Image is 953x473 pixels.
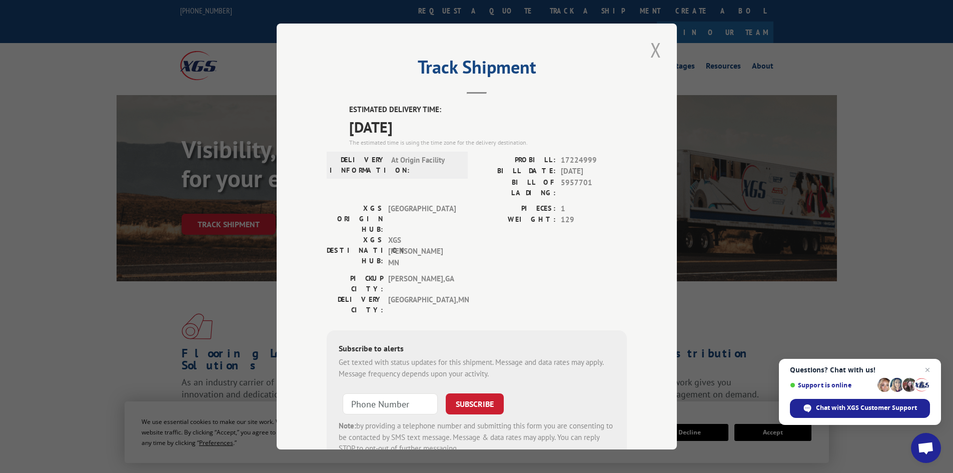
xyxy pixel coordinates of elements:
[477,155,556,166] label: PROBILL:
[327,235,383,269] label: XGS DESTINATION HUB:
[327,273,383,294] label: PICKUP CITY:
[339,342,615,357] div: Subscribe to alerts
[561,177,627,198] span: 5957701
[339,421,356,430] strong: Note:
[327,294,383,315] label: DELIVERY CITY:
[349,138,627,147] div: The estimated time is using the time zone for the delivery destination.
[388,294,456,315] span: [GEOGRAPHIC_DATA] , MN
[647,36,664,64] button: Close modal
[339,357,615,379] div: Get texted with status updates for this shipment. Message and data rates may apply. Message frequ...
[446,393,504,414] button: SUBSCRIBE
[911,433,941,463] a: Open chat
[339,420,615,454] div: by providing a telephone number and submitting this form you are consenting to be contacted by SM...
[561,166,627,177] span: [DATE]
[561,214,627,226] span: 129
[477,177,556,198] label: BILL OF LADING:
[790,399,930,418] span: Chat with XGS Customer Support
[561,203,627,215] span: 1
[477,214,556,226] label: WEIGHT:
[816,403,917,412] span: Chat with XGS Customer Support
[790,366,930,374] span: Questions? Chat with us!
[477,166,556,177] label: BILL DATE:
[388,203,456,235] span: [GEOGRAPHIC_DATA]
[388,273,456,294] span: [PERSON_NAME] , GA
[349,104,627,116] label: ESTIMATED DELIVERY TIME:
[790,381,874,389] span: Support is online
[343,393,438,414] input: Phone Number
[327,60,627,79] h2: Track Shipment
[391,155,459,176] span: At Origin Facility
[388,235,456,269] span: XGS [PERSON_NAME] MN
[330,155,386,176] label: DELIVERY INFORMATION:
[327,203,383,235] label: XGS ORIGIN HUB:
[477,203,556,215] label: PIECES:
[561,155,627,166] span: 17224999
[349,116,627,138] span: [DATE]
